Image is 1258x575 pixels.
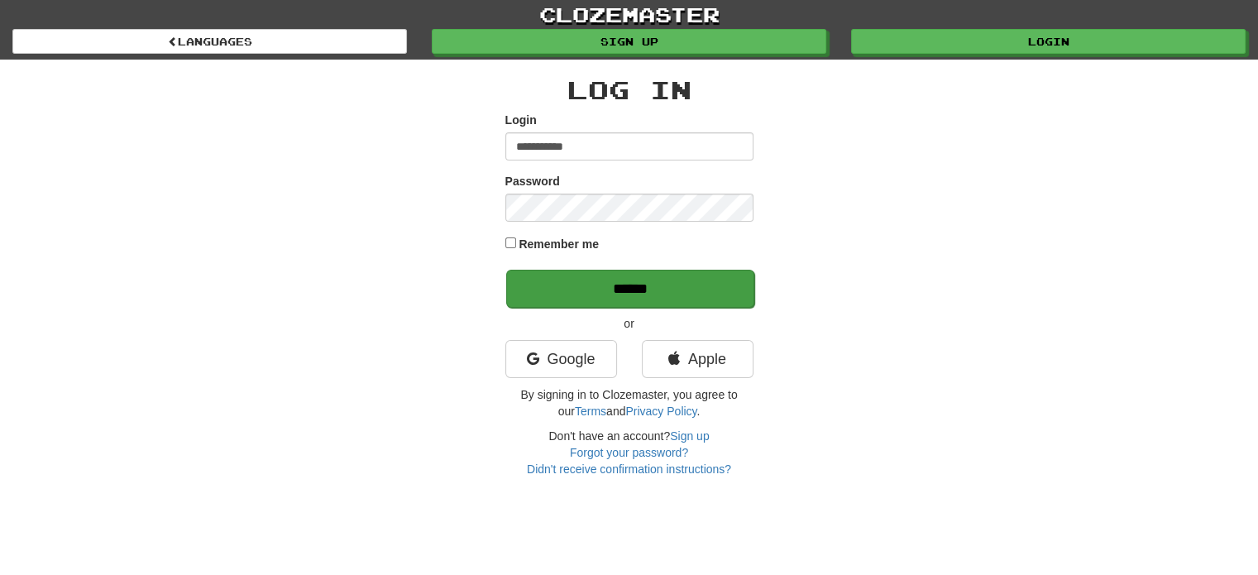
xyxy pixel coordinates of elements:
[570,446,688,459] a: Forgot your password?
[12,29,407,54] a: Languages
[505,315,753,332] p: or
[505,112,537,128] label: Login
[851,29,1246,54] a: Login
[625,405,696,418] a: Privacy Policy
[505,173,560,189] label: Password
[670,429,709,443] a: Sign up
[432,29,826,54] a: Sign up
[575,405,606,418] a: Terms
[642,340,753,378] a: Apple
[505,76,753,103] h2: Log In
[505,428,753,477] div: Don't have an account?
[527,462,731,476] a: Didn't receive confirmation instructions?
[505,340,617,378] a: Google
[519,236,599,252] label: Remember me
[505,386,753,419] p: By signing in to Clozemaster, you agree to our and .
